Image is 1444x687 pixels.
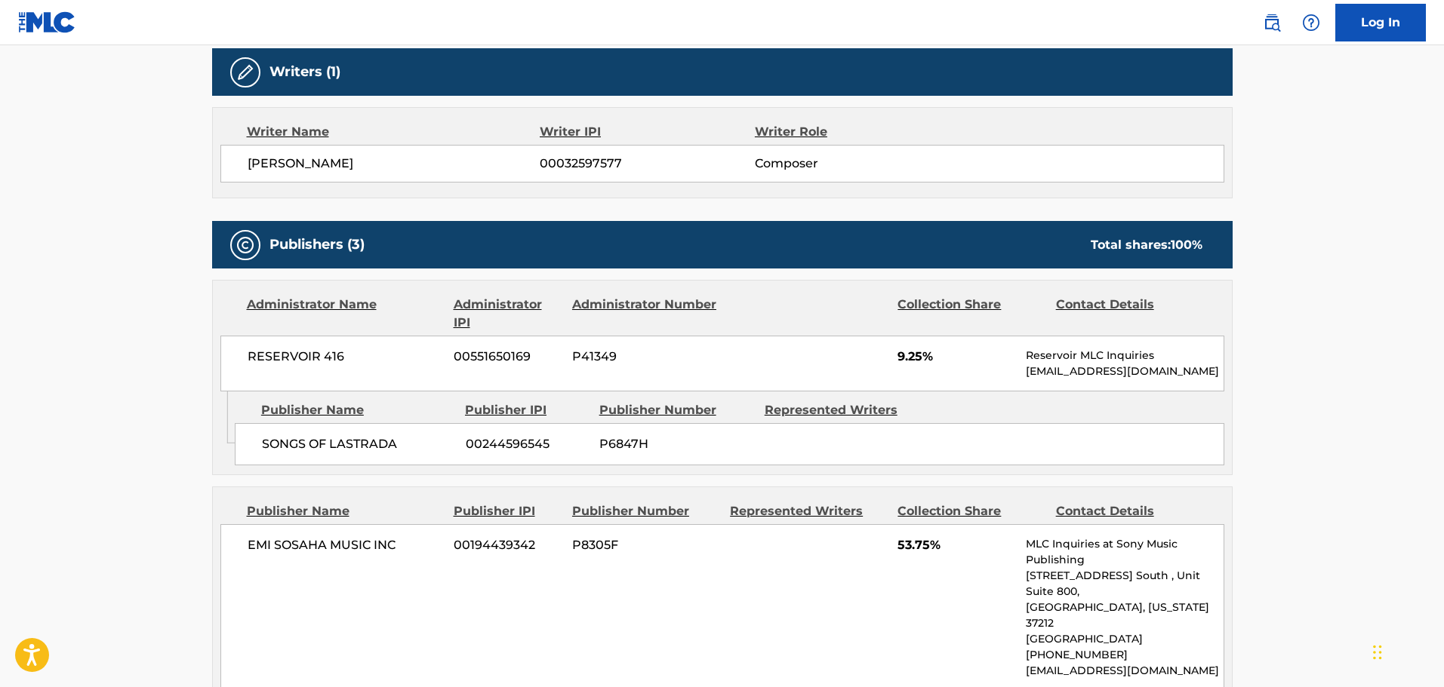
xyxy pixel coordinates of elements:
div: Administrator Name [247,296,442,332]
span: Composer [755,155,950,173]
h5: Writers (1) [269,63,340,81]
div: Represented Writers [765,401,919,419]
p: MLC Inquiries at Sony Music Publishing [1026,536,1223,568]
div: Drag [1373,630,1382,675]
div: Administrator IPI [454,296,561,332]
div: Publisher Number [572,502,719,520]
p: [PHONE_NUMBER] [1026,647,1223,663]
span: EMI SOSAHA MUSIC INC [248,536,443,554]
p: [EMAIL_ADDRESS][DOMAIN_NAME] [1026,363,1223,379]
div: Writer Name [247,123,540,141]
span: 100 % [1171,238,1202,252]
div: Collection Share [897,296,1044,332]
img: search [1263,14,1281,32]
h5: Publishers (3) [269,236,365,253]
iframe: Chat Widget [1369,615,1444,687]
span: 00244596545 [466,435,588,453]
span: P41349 [572,348,719,366]
img: Writers [236,63,254,81]
div: Contact Details [1056,296,1202,332]
div: Collection Share [897,502,1044,520]
div: Writer IPI [540,123,755,141]
div: Publisher Name [261,401,454,419]
a: Log In [1335,4,1426,41]
span: 00032597577 [540,155,754,173]
div: Publisher IPI [454,502,561,520]
img: MLC Logo [18,11,76,33]
div: Total shares: [1091,236,1202,254]
div: Contact Details [1056,502,1202,520]
img: Publishers [236,236,254,254]
div: Represented Writers [730,502,886,520]
span: RESERVOIR 416 [248,348,443,366]
p: [GEOGRAPHIC_DATA] [1026,631,1223,647]
div: Administrator Number [572,296,719,332]
span: SONGS OF LASTRADA [262,435,454,453]
span: 53.75% [897,536,1014,554]
span: P6847H [599,435,753,453]
div: Help [1296,8,1326,38]
span: 00194439342 [454,536,561,554]
div: Publisher IPI [465,401,588,419]
span: 00551650169 [454,348,561,366]
p: [GEOGRAPHIC_DATA], [US_STATE] 37212 [1026,600,1223,631]
p: Reservoir MLC Inquiries [1026,348,1223,363]
div: Writer Role [755,123,950,141]
p: [STREET_ADDRESS] South , Unit Suite 800, [1026,568,1223,600]
span: P8305F [572,536,719,554]
span: [PERSON_NAME] [248,155,540,173]
span: 9.25% [897,348,1014,366]
a: Public Search [1257,8,1287,38]
div: Publisher Number [599,401,753,419]
img: help [1302,14,1320,32]
p: [EMAIL_ADDRESS][DOMAIN_NAME] [1026,663,1223,679]
div: Publisher Name [247,502,442,520]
